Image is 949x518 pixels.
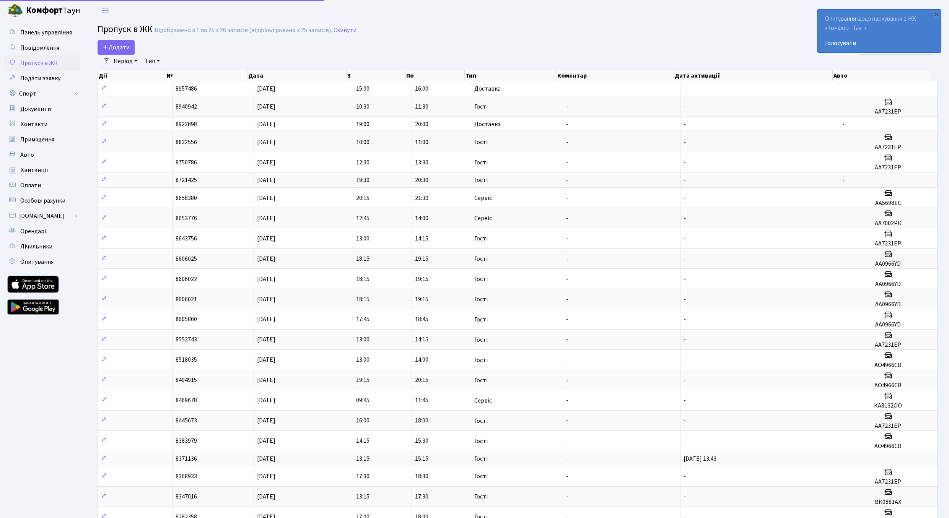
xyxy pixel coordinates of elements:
[257,214,275,222] span: [DATE]
[176,275,197,283] span: 8606022
[684,376,686,385] span: -
[4,71,80,86] a: Подати заявку
[474,438,488,444] span: Гості
[684,158,686,167] span: -
[474,104,488,110] span: Гості
[415,472,428,481] span: 18:30
[257,315,275,324] span: [DATE]
[842,108,934,115] h5: АА7231ЕР
[257,120,275,128] span: [DATE]
[257,234,275,243] span: [DATE]
[98,70,166,81] th: Дії
[356,194,370,202] span: 20:15
[8,3,23,18] img: logo.png
[334,27,356,34] a: Скинути
[4,117,80,132] a: Контакти
[347,70,405,81] th: З
[842,220,934,227] h5: АА7002РК
[257,472,275,481] span: [DATE]
[684,315,686,324] span: -
[257,84,275,93] span: [DATE]
[842,362,934,369] h5: АО4966СВ
[684,214,686,222] span: -
[176,336,197,344] span: 8552743
[176,417,197,425] span: 8445673
[842,499,934,506] h5: ВК0881АХ
[566,194,568,202] span: -
[20,166,48,174] span: Квитанції
[142,55,163,68] a: Тип
[20,59,58,67] span: Пропуск в ЖК
[4,208,80,224] a: [DOMAIN_NAME]
[415,295,428,304] span: 19:15
[4,25,80,40] a: Панель управління
[415,102,428,111] span: 11:30
[474,159,488,166] span: Гості
[20,151,34,159] span: Авто
[4,132,80,147] a: Приміщення
[257,455,275,463] span: [DATE]
[833,70,931,81] th: Авто
[176,120,197,128] span: 8923698
[98,40,135,55] a: Додати
[684,356,686,364] span: -
[474,398,492,404] span: Сервіс
[566,214,568,222] span: -
[901,6,940,15] b: Токмина Т. Б.
[557,70,674,81] th: Коментар
[356,492,370,501] span: 13:15
[684,194,686,202] span: -
[415,315,428,324] span: 18:45
[4,40,80,55] a: Повідомлення
[155,27,332,34] div: Відображено з 1 по 25 з 26 записів (відфільтровано з 25 записів).
[842,341,934,349] h5: АА7231ЕР
[684,455,716,463] span: [DATE] 13:43
[4,147,80,162] a: Авто
[356,275,370,283] span: 18:15
[684,84,686,93] span: -
[176,437,197,445] span: 8383979
[566,120,568,128] span: -
[566,376,568,385] span: -
[356,158,370,167] span: 12:30
[566,437,568,445] span: -
[474,139,488,145] span: Гості
[474,86,501,92] span: Доставка
[257,336,275,344] span: [DATE]
[415,138,428,146] span: 11:00
[674,70,832,81] th: Дата активації
[415,158,428,167] span: 13:30
[474,337,488,343] span: Гості
[566,295,568,304] span: -
[842,164,934,171] h5: АА7231ЕР
[257,138,275,146] span: [DATE]
[684,336,686,344] span: -
[415,214,428,222] span: 14:00
[356,396,370,405] span: 09:45
[474,276,488,282] span: Гості
[842,176,845,184] span: -
[96,4,115,17] button: Переключити навігацію
[842,200,934,207] h5: АА5698ЕС
[474,195,492,201] span: Сервіс
[356,255,370,263] span: 18:15
[474,418,488,424] span: Гості
[176,492,197,501] span: 8347016
[684,437,686,445] span: -
[356,214,370,222] span: 12:45
[842,443,934,450] h5: АО4966СВ
[684,417,686,425] span: -
[684,295,686,304] span: -
[415,417,428,425] span: 18:00
[356,356,370,364] span: 13:00
[20,120,47,128] span: Контакти
[684,492,686,501] span: -
[566,255,568,263] span: -
[474,177,488,183] span: Гості
[474,296,488,302] span: Гості
[176,194,197,202] span: 8658380
[257,194,275,202] span: [DATE]
[842,455,845,463] span: -
[415,120,428,128] span: 20:00
[356,120,370,128] span: 19:00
